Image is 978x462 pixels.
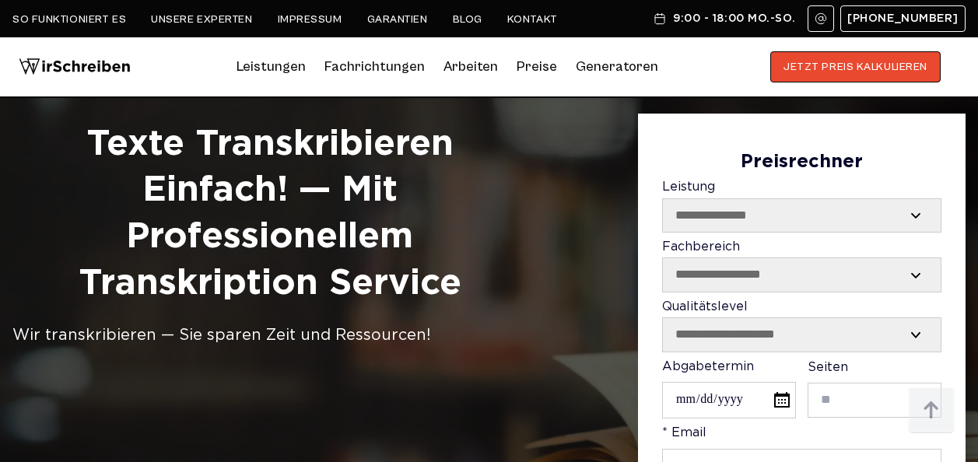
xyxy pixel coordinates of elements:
[662,152,941,173] div: Preisrechner
[12,13,126,26] a: So funktioniert es
[662,360,796,419] label: Abgabetermin
[663,258,941,291] select: Fachbereich
[662,240,941,292] label: Fachbereich
[653,12,667,25] img: Schedule
[770,51,941,82] button: JETZT PREIS KALKULIEREN
[443,54,498,79] a: Arbeiten
[237,54,306,79] a: Leistungen
[12,121,528,307] h1: Texte Transkribieren Einfach! — mit Professionellem Transkription Service
[367,13,428,26] a: Garantien
[808,362,848,373] span: Seiten
[517,58,557,75] a: Preise
[278,13,342,26] a: Impressum
[662,180,941,233] label: Leistung
[840,5,966,32] a: [PHONE_NUMBER]
[815,12,827,25] img: Email
[453,13,482,26] a: Blog
[663,318,941,351] select: Qualitätslevel
[663,199,941,232] select: Leistung
[908,387,955,434] img: button top
[19,51,131,82] img: logo wirschreiben
[324,54,425,79] a: Fachrichtungen
[12,323,528,348] div: Wir transkribieren — Sie sparen Zeit und Ressourcen!
[507,13,558,26] a: Kontakt
[576,54,658,79] a: Generatoren
[662,382,796,418] input: Abgabetermin
[662,300,941,352] label: Qualitätslevel
[847,12,959,25] span: [PHONE_NUMBER]
[151,13,252,26] a: Unsere Experten
[673,12,795,25] span: 9:00 - 18:00 Mo.-So.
